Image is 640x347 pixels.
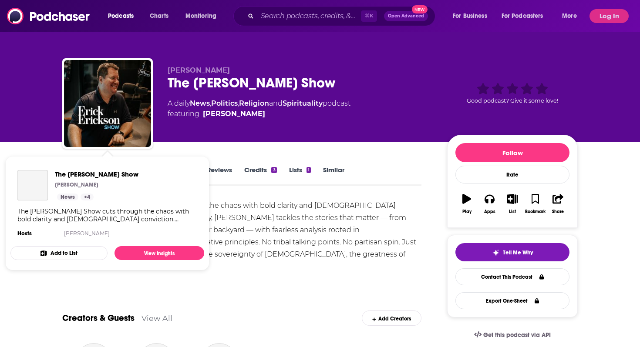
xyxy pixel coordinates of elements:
[552,209,564,214] div: Share
[55,170,138,178] span: The [PERSON_NAME] Show
[589,9,629,23] button: Log In
[211,99,238,107] a: Politics
[55,170,138,178] a: The Erick Erickson Show
[547,188,569,220] button: Share
[102,9,145,23] button: open menu
[283,99,323,107] a: Spirituality
[509,209,516,214] div: List
[239,99,269,107] a: Religion
[492,249,499,256] img: tell me why sparkle
[64,230,110,237] a: [PERSON_NAME]
[478,188,501,220] button: Apps
[467,97,558,104] span: Good podcast? Give it some love!
[525,209,546,214] div: Bookmark
[17,207,197,223] div: The [PERSON_NAME] Show cuts through the chaos with bold clarity and [DEMOGRAPHIC_DATA] conviction...
[168,66,230,74] span: [PERSON_NAME]
[17,230,32,237] h4: Hosts
[57,194,78,200] a: News
[483,331,551,339] span: Get this podcast via API
[62,313,135,324] a: Creators & Guests
[323,166,344,186] a: Similar
[10,246,108,260] button: Add to List
[190,99,210,107] a: News
[185,10,216,22] span: Monitoring
[467,324,558,346] a: Get this podcast via API
[203,109,265,119] a: Erick Erickson
[455,243,569,261] button: tell me why sparkleTell Me Why
[462,209,472,214] div: Play
[502,10,543,22] span: For Podcasters
[496,9,556,23] button: open menu
[455,143,569,162] button: Follow
[207,166,232,186] a: Reviews
[238,99,239,107] span: ,
[503,249,533,256] span: Tell Me Why
[362,310,421,326] div: Add Creators
[81,194,94,200] a: +4
[242,6,444,26] div: Search podcasts, credits, & more...
[556,9,588,23] button: open menu
[562,10,577,22] span: More
[271,167,276,173] div: 3
[455,166,569,184] div: Rate
[447,9,498,23] button: open menu
[484,209,495,214] div: Apps
[412,5,428,13] span: New
[384,11,428,21] button: Open AdvancedNew
[62,200,421,273] div: The [PERSON_NAME] Show cuts through the chaos with bold clarity and [DEMOGRAPHIC_DATA] conviction...
[455,268,569,285] a: Contact This Podcast
[447,66,578,120] div: Good podcast? Give it some love!
[257,9,361,23] input: Search podcasts, credits, & more...
[179,9,228,23] button: open menu
[289,166,311,186] a: Lists1
[524,188,546,220] button: Bookmark
[453,10,487,22] span: For Business
[168,109,350,119] span: featuring
[7,8,91,24] img: Podchaser - Follow, Share and Rate Podcasts
[455,292,569,309] button: Export One-Sheet
[55,181,98,188] p: [PERSON_NAME]
[361,10,377,22] span: ⌘ K
[269,99,283,107] span: and
[17,170,48,200] a: The Erick Erickson Show
[64,60,151,147] img: The Erick Erickson Show
[150,10,168,22] span: Charts
[388,14,424,18] span: Open Advanced
[501,188,524,220] button: List
[168,98,350,119] div: A daily podcast
[210,99,211,107] span: ,
[108,10,134,22] span: Podcasts
[244,166,276,186] a: Credits3
[144,9,174,23] a: Charts
[115,246,204,260] a: View Insights
[307,167,311,173] div: 1
[141,314,172,323] a: View All
[455,188,478,220] button: Play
